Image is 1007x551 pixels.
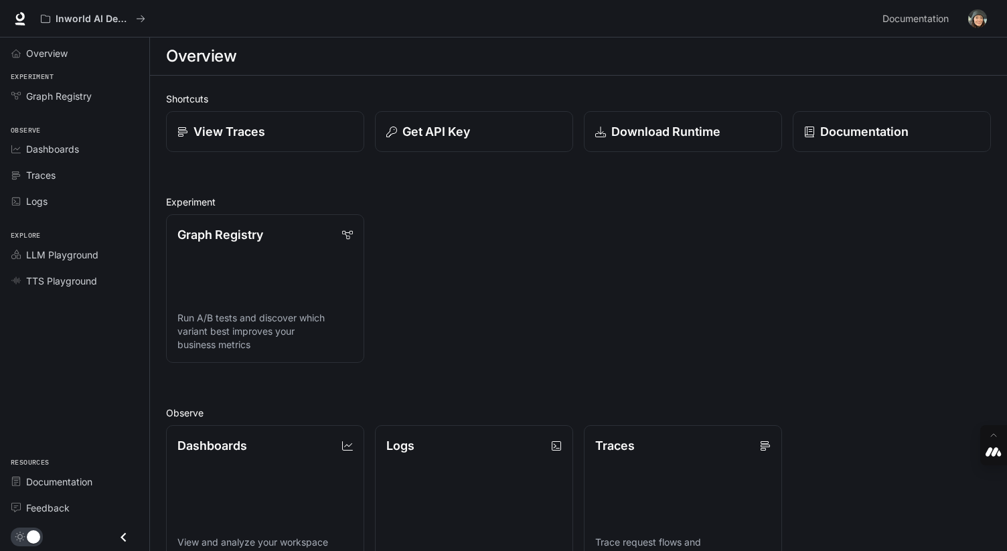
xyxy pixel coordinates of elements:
h2: Shortcuts [166,92,991,106]
p: Get API Key [402,123,470,141]
a: Overview [5,42,144,65]
img: User avatar [968,9,987,28]
span: LLM Playground [26,248,98,262]
span: Documentation [26,475,92,489]
h2: Experiment [166,195,991,209]
p: Inworld AI Demos [56,13,131,25]
a: Graph Registry [5,84,144,108]
a: Dashboards [5,137,144,161]
p: View Traces [193,123,265,141]
span: Dark mode toggle [27,529,40,544]
button: All workspaces [35,5,151,32]
p: Dashboards [177,437,247,455]
p: Logs [386,437,414,455]
a: Feedback [5,496,144,520]
span: Overview [26,46,68,60]
h2: Observe [166,406,991,420]
a: Download Runtime [584,111,782,152]
span: Graph Registry [26,89,92,103]
a: LLM Playground [5,243,144,266]
span: Traces [26,168,56,182]
p: Documentation [820,123,909,141]
p: Traces [595,437,635,455]
p: Graph Registry [177,226,263,244]
span: Documentation [882,11,949,27]
button: Get API Key [375,111,573,152]
span: Logs [26,194,48,208]
h1: Overview [166,43,236,70]
button: User avatar [964,5,991,32]
p: Download Runtime [611,123,720,141]
a: Documentation [793,111,991,152]
span: Dashboards [26,142,79,156]
a: Logs [5,189,144,213]
a: View Traces [166,111,364,152]
button: Close drawer [108,524,139,551]
a: Documentation [877,5,959,32]
span: TTS Playground [26,274,97,288]
a: Documentation [5,470,144,493]
a: TTS Playground [5,269,144,293]
a: Graph RegistryRun A/B tests and discover which variant best improves your business metrics [166,214,364,363]
span: Feedback [26,501,70,515]
p: Run A/B tests and discover which variant best improves your business metrics [177,311,353,351]
a: Traces [5,163,144,187]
